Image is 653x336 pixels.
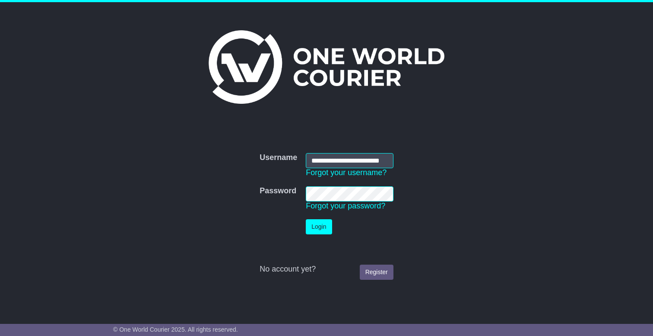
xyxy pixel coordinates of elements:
[113,326,238,333] span: © One World Courier 2025. All rights reserved.
[306,168,387,177] a: Forgot your username?
[306,219,332,234] button: Login
[306,202,385,210] a: Forgot your password?
[209,30,444,104] img: One World
[360,265,393,280] a: Register
[260,186,296,196] label: Password
[260,265,393,274] div: No account yet?
[260,153,297,163] label: Username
